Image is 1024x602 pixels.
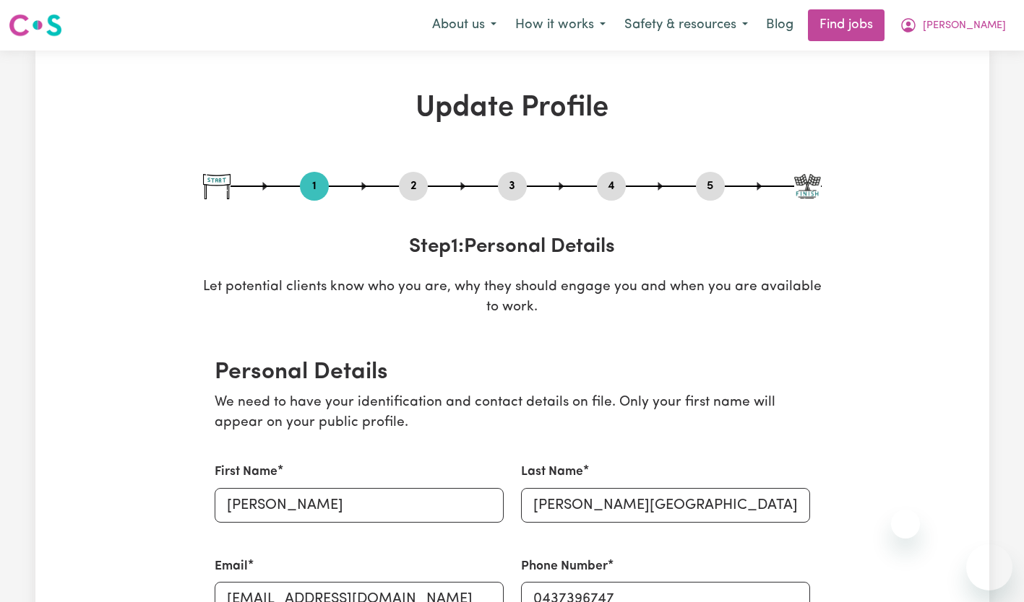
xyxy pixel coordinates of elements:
h2: Personal Details [215,359,810,386]
label: First Name [215,463,277,481]
button: How it works [506,10,615,40]
button: Go to step 4 [597,177,626,196]
a: Careseekers logo [9,9,62,42]
iframe: Close message [891,510,920,538]
p: Let potential clients know who you are, why they should engage you and when you are available to ... [203,277,822,319]
button: Go to step 3 [498,177,527,196]
iframe: Button to launch messaging window [966,544,1012,590]
h1: Update Profile [203,91,822,126]
button: My Account [890,10,1015,40]
button: About us [423,10,506,40]
button: Safety & resources [615,10,757,40]
label: Phone Number [521,557,608,576]
label: Email [215,557,248,576]
p: We need to have your identification and contact details on file. Only your first name will appear... [215,393,810,435]
button: Go to step 1 [300,177,329,196]
img: Careseekers logo [9,12,62,38]
a: Blog [757,9,802,41]
label: Last Name [521,463,583,481]
span: [PERSON_NAME] [923,18,1006,34]
h3: Step 1 : Personal Details [203,235,822,260]
a: Find jobs [808,9,885,41]
button: Go to step 5 [696,177,725,196]
button: Go to step 2 [399,177,428,196]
